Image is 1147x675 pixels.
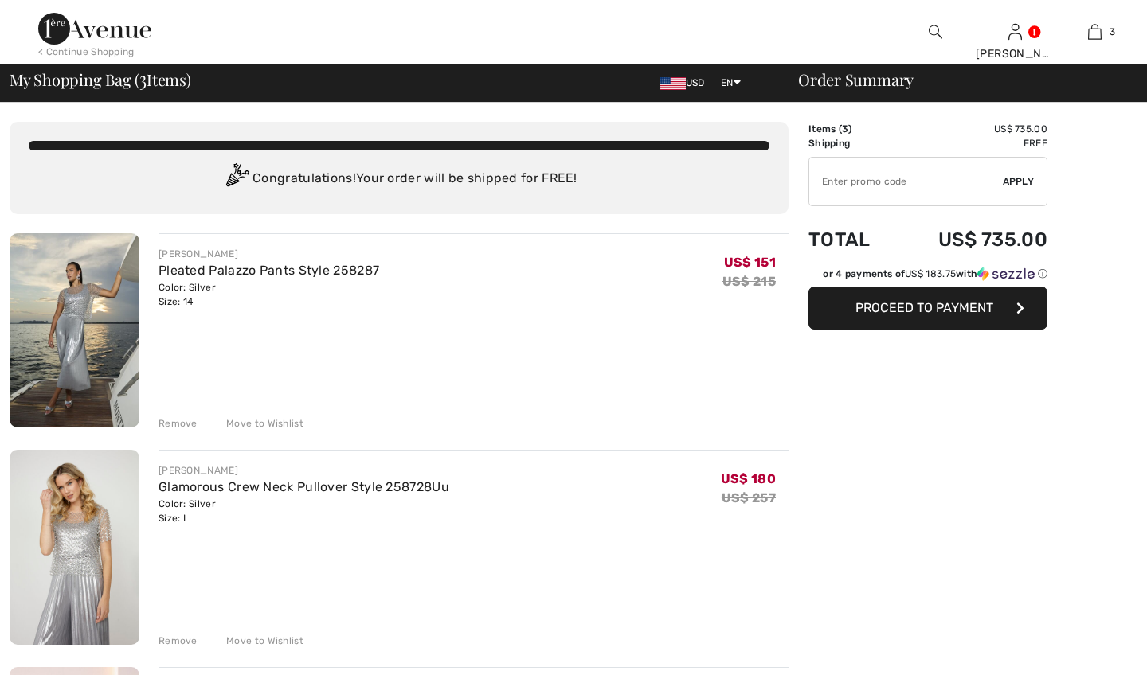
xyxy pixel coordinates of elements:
[159,263,379,278] a: Pleated Palazzo Pants Style 258287
[213,416,303,431] div: Move to Wishlist
[779,72,1137,88] div: Order Summary
[1055,22,1133,41] a: 3
[976,45,1054,62] div: [PERSON_NAME]
[1008,24,1022,39] a: Sign In
[808,136,895,150] td: Shipping
[895,213,1047,267] td: US$ 735.00
[721,77,741,88] span: EN
[159,280,379,309] div: Color: Silver Size: 14
[159,497,449,525] div: Color: Silver Size: L
[660,77,686,90] img: US Dollar
[139,68,147,88] span: 3
[823,267,1047,281] div: or 4 payments of with
[10,233,139,427] img: Pleated Palazzo Pants Style 258287
[159,479,449,494] a: Glamorous Crew Neck Pullover Style 258728Uu
[855,300,993,315] span: Proceed to Payment
[1008,22,1022,41] img: My Info
[809,158,1003,205] input: Promo code
[660,77,711,88] span: USD
[1088,22,1102,41] img: My Bag
[38,13,151,45] img: 1ère Avenue
[29,163,769,195] div: Congratulations! Your order will be shipped for FREE!
[721,471,776,486] span: US$ 180
[722,274,776,289] s: US$ 215
[895,122,1047,136] td: US$ 735.00
[724,255,776,270] span: US$ 151
[808,267,1047,287] div: or 4 payments ofUS$ 183.75withSezzle Click to learn more about Sezzle
[38,45,135,59] div: < Continue Shopping
[10,450,139,644] img: Glamorous Crew Neck Pullover Style 258728Uu
[213,634,303,648] div: Move to Wishlist
[159,416,198,431] div: Remove
[221,163,252,195] img: Congratulation2.svg
[808,287,1047,330] button: Proceed to Payment
[159,634,198,648] div: Remove
[842,123,848,135] span: 3
[929,22,942,41] img: search the website
[905,268,956,279] span: US$ 183.75
[159,463,449,478] div: [PERSON_NAME]
[1110,25,1115,39] span: 3
[10,72,191,88] span: My Shopping Bag ( Items)
[977,267,1035,281] img: Sezzle
[895,136,1047,150] td: Free
[159,247,379,261] div: [PERSON_NAME]
[808,213,895,267] td: Total
[722,490,776,505] s: US$ 257
[1003,174,1035,189] span: Apply
[808,122,895,136] td: Items ( )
